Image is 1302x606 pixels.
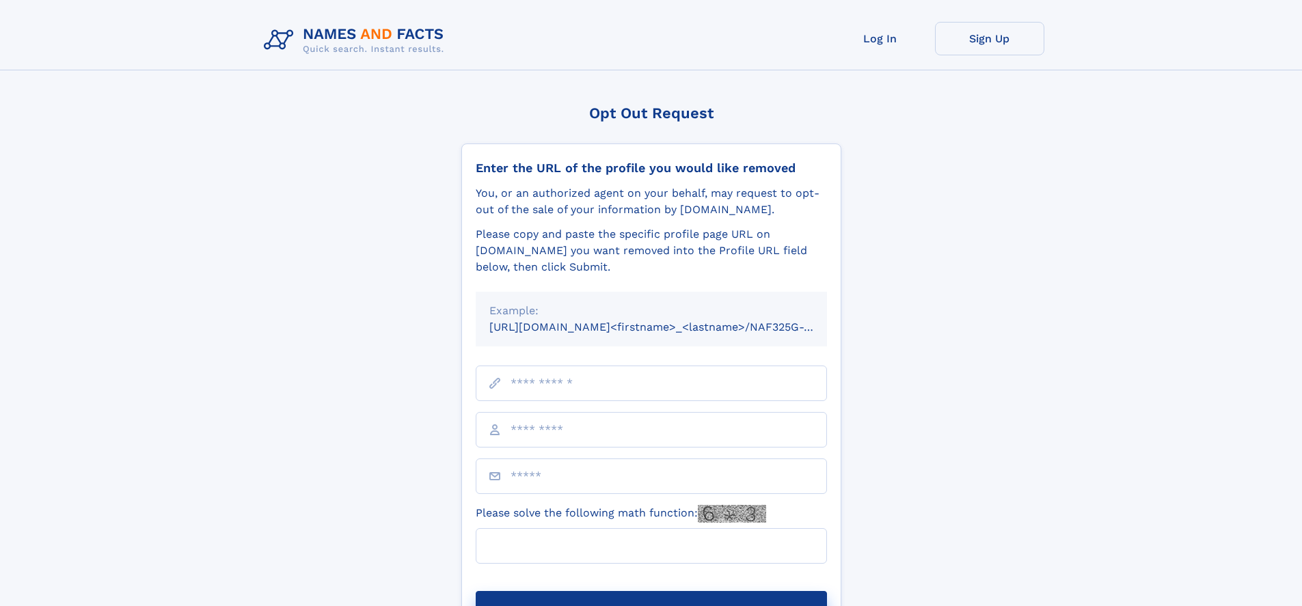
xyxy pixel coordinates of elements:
[461,105,841,122] div: Opt Out Request
[935,22,1044,55] a: Sign Up
[476,185,827,218] div: You, or an authorized agent on your behalf, may request to opt-out of the sale of your informatio...
[258,22,455,59] img: Logo Names and Facts
[476,505,766,523] label: Please solve the following math function:
[476,161,827,176] div: Enter the URL of the profile you would like removed
[489,320,853,333] small: [URL][DOMAIN_NAME]<firstname>_<lastname>/NAF325G-xxxxxxxx
[489,303,813,319] div: Example:
[826,22,935,55] a: Log In
[476,226,827,275] div: Please copy and paste the specific profile page URL on [DOMAIN_NAME] you want removed into the Pr...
